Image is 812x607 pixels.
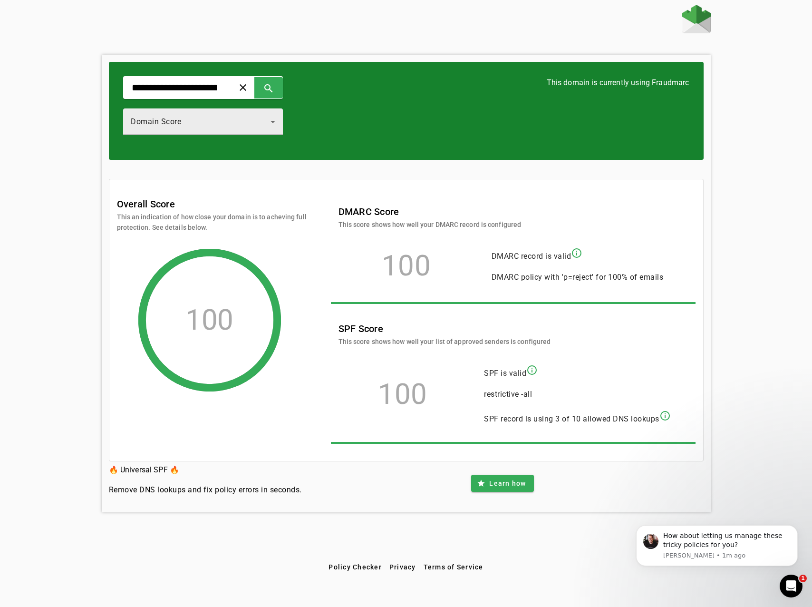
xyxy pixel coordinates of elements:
span: 1 [799,575,807,582]
mat-card-title: Overall Score [117,196,175,212]
button: Learn how [471,475,533,492]
span: Domain Score [131,117,181,126]
mat-card-title: DMARC Score [338,204,522,219]
mat-icon: info_outline [526,364,538,376]
span: restrictive -all [484,390,532,399]
mat-icon: info_outline [659,410,671,421]
div: 100 [338,261,474,271]
mat-icon: info_outline [571,247,582,259]
h4: Remove DNS lookups and fix policy errors in seconds. [109,484,302,496]
mat-card-subtitle: This score shows how well your DMARC record is configured [338,219,522,230]
div: 100 [338,390,467,399]
mat-card-title: SPF Score [338,321,551,336]
mat-card-subtitle: This an indication of how close your domain is to acheving full protection. See details below. [117,212,307,233]
iframe: Intercom live chat [780,575,802,597]
div: 100 [185,315,233,325]
button: Privacy [386,558,420,576]
h3: 🔥 Universal SPF 🔥 [109,463,302,477]
span: Terms of Service [424,563,483,571]
img: Fraudmarc Logo [682,5,711,33]
button: Terms of Service [420,558,487,576]
mat-card-subtitle: This score shows how well your list of approved senders is configured [338,336,551,347]
a: Home [682,5,711,36]
span: DMARC record is valid [492,252,571,261]
span: DMARC policy with 'p=reject' for 100% of emails [492,273,664,282]
button: Policy Checker [325,558,386,576]
iframe: Intercom notifications message [622,511,812,581]
span: SPF record is using 3 of 10 allowed DNS lookups [484,414,659,423]
span: Learn how [489,479,526,488]
span: Privacy [389,563,416,571]
span: SPF is valid [484,369,526,378]
span: Policy Checker [329,563,382,571]
h3: This domain is currently using Fraudmarc [547,76,689,89]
